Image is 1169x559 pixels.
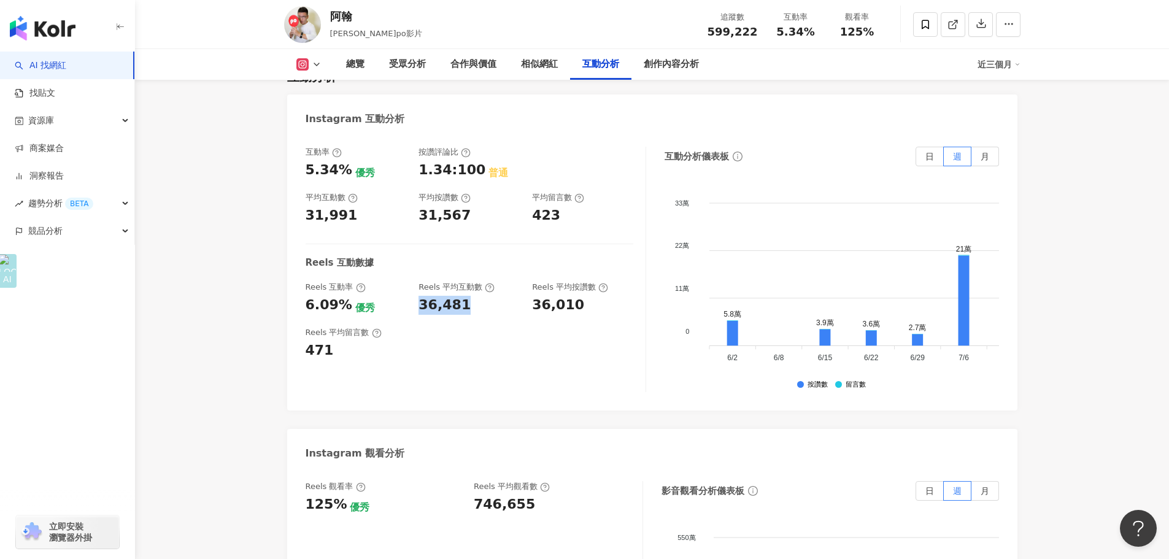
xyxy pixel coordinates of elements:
div: Instagram 互動分析 [306,112,405,126]
div: 31,991 [306,206,358,225]
iframe: Help Scout Beacon - Open [1120,510,1157,547]
tspan: 6/29 [911,354,925,363]
img: chrome extension [20,522,44,542]
span: 趨勢分析 [28,190,93,217]
div: Reels 平均留言數 [306,327,382,338]
span: 月 [981,152,989,161]
div: BETA [65,198,93,210]
div: Reels 觀看率 [306,481,366,492]
tspan: 33萬 [675,199,689,207]
div: Reels 互動率 [306,282,366,293]
tspan: 6/8 [774,354,784,363]
span: info-circle [731,150,744,163]
tspan: 0 [685,328,689,335]
div: 746,655 [474,495,535,514]
div: 互動率 [306,147,342,158]
div: 近三個月 [978,55,1020,74]
div: Reels 互動數據 [306,256,374,269]
div: 423 [532,206,560,225]
a: 找貼文 [15,87,55,99]
div: 合作與價值 [450,57,496,72]
div: 31,567 [419,206,471,225]
tspan: 550萬 [677,534,695,541]
div: Reels 平均按讚數 [532,282,608,293]
div: 阿翰 [330,9,422,24]
div: 優秀 [350,501,369,514]
tspan: 6/22 [865,354,879,363]
div: 優秀 [355,301,375,315]
tspan: 6/2 [728,354,738,363]
span: 599,222 [708,25,758,38]
span: 競品分析 [28,217,63,245]
div: 平均按讚數 [419,192,471,203]
div: 觀看率 [834,11,881,23]
span: 立即安裝 瀏覽器外掛 [49,521,92,543]
div: 36,481 [419,296,471,315]
div: 創作內容分析 [644,57,699,72]
span: 月 [981,486,989,496]
img: KOL Avatar [284,6,321,43]
div: 平均留言數 [532,192,584,203]
a: 商案媒合 [15,142,64,155]
div: 追蹤數 [708,11,758,23]
span: 日 [925,152,934,161]
span: rise [15,199,23,208]
div: 36,010 [532,296,584,315]
div: 優秀 [355,166,375,180]
div: Instagram 觀看分析 [306,447,405,460]
span: 週 [953,486,962,496]
tspan: 11萬 [675,285,689,292]
div: 1.34:100 [419,161,485,180]
div: 471 [306,341,334,360]
tspan: 6/15 [818,354,833,363]
div: 按讚數 [808,381,828,389]
img: logo [10,16,75,40]
div: Reels 平均觀看數 [474,481,550,492]
a: 洞察報告 [15,170,64,182]
span: 日 [925,486,934,496]
span: info-circle [746,484,760,498]
div: 按讚評論比 [419,147,471,158]
tspan: 22萬 [675,242,689,250]
span: 資源庫 [28,107,54,134]
div: 6.09% [306,296,352,315]
div: 互動分析儀表板 [665,150,729,163]
a: searchAI 找網紅 [15,60,66,72]
div: 受眾分析 [389,57,426,72]
tspan: 7/6 [959,354,970,363]
div: 平均互動數 [306,192,358,203]
div: 相似網紅 [521,57,558,72]
div: 5.34% [306,161,352,180]
span: [PERSON_NAME]po影片 [330,29,422,38]
div: 普通 [488,166,508,180]
div: 留言數 [846,381,866,389]
div: Reels 平均互動數 [419,282,495,293]
div: 影音觀看分析儀表板 [662,485,744,498]
div: 互動率 [773,11,819,23]
div: 總覽 [346,57,365,72]
div: 互動分析 [582,57,619,72]
span: 125% [840,26,874,38]
div: 125% [306,495,347,514]
a: chrome extension立即安裝 瀏覽器外掛 [16,515,119,549]
span: 週 [953,152,962,161]
span: 5.34% [776,26,814,38]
